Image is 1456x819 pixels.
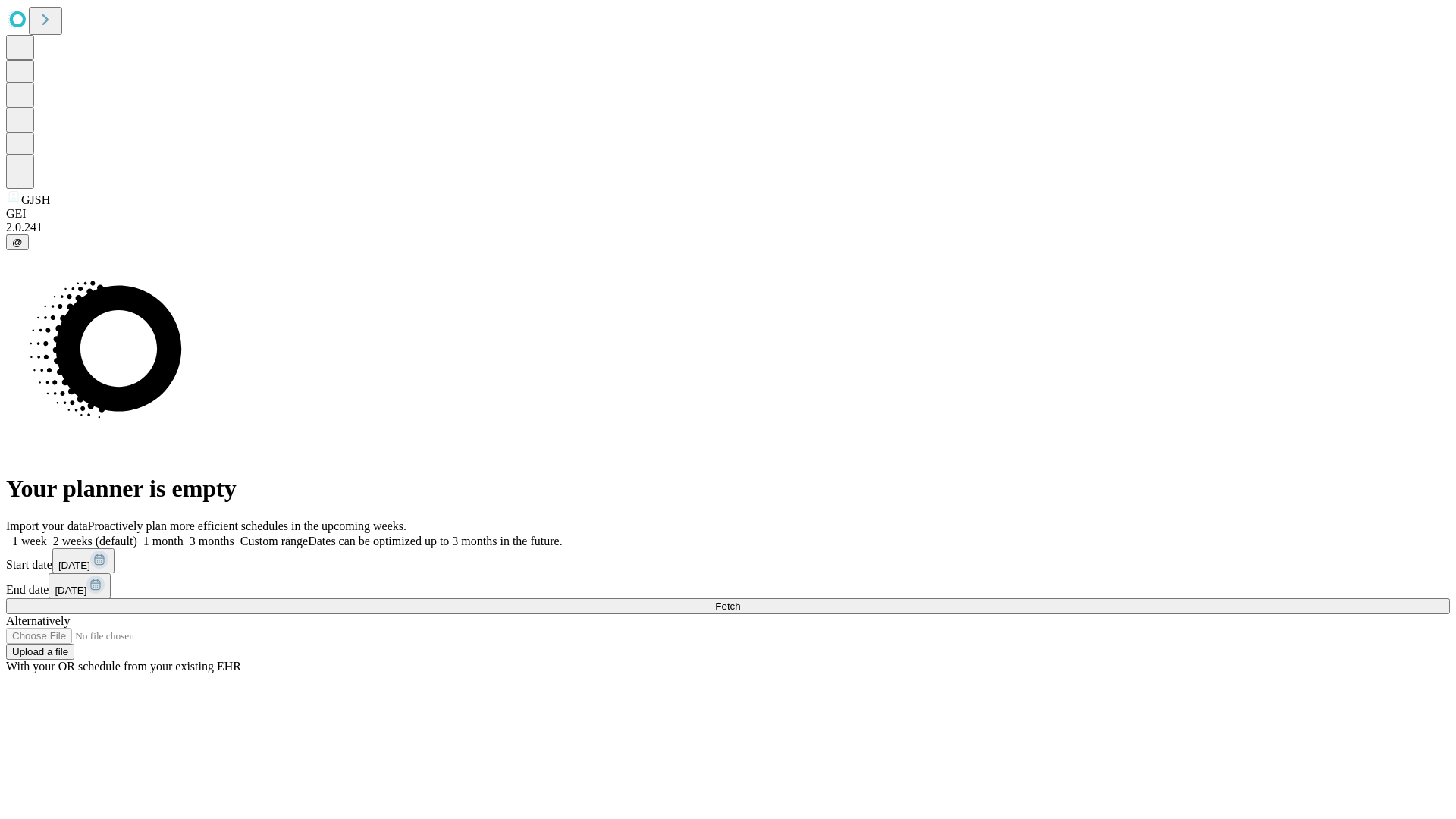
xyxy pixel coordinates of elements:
div: 2.0.241 [6,221,1450,234]
span: @ [12,237,23,248]
button: [DATE] [52,548,115,573]
span: Fetch [715,601,740,612]
div: GEI [6,207,1450,221]
span: [DATE] [58,560,90,571]
span: 2 weeks (default) [53,535,137,548]
span: GJSH [21,193,50,206]
button: [DATE] [49,573,111,598]
span: Custom range [240,535,308,548]
span: Proactively plan more efficient schedules in the upcoming weeks. [88,519,406,532]
span: Dates can be optimized up to 3 months in the future. [308,535,562,548]
button: Upload a file [6,644,74,660]
button: Fetch [6,598,1450,614]
div: End date [6,573,1450,598]
span: 3 months [190,535,234,548]
span: With your OR schedule from your existing EHR [6,660,241,673]
h1: Your planner is empty [6,475,1450,503]
div: Start date [6,548,1450,573]
button: @ [6,234,29,250]
span: Alternatively [6,614,70,627]
span: Import your data [6,519,88,532]
span: 1 month [143,535,184,548]
span: [DATE] [55,585,86,596]
span: 1 week [12,535,47,548]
